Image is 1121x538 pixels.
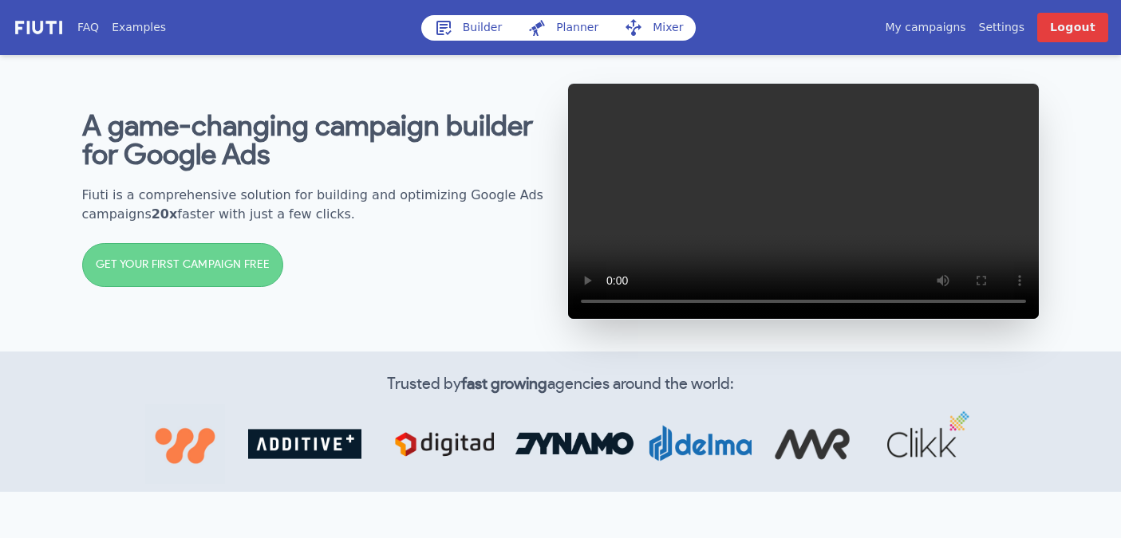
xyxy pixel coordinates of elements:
[461,376,547,392] b: fast growing
[377,410,512,478] img: 7aba02c.png
[756,406,868,481] img: cb4d2d3.png
[1037,13,1108,42] a: Logout
[13,18,65,37] img: f731f27.png
[611,15,696,41] a: Mixer
[645,424,756,463] img: d3352e4.png
[82,243,284,287] a: GET YOUR FIRST CAMPAIGN FREE
[233,414,377,474] img: abf0a6e.png
[979,19,1024,36] a: Settings
[82,112,533,170] b: A game-changing campaign builder for Google Ads
[82,186,555,224] h2: Fiuti is a comprehensive solution for building and optimizing Google Ads campaigns faster with ju...
[152,206,178,222] b: 20x
[515,15,611,41] a: Planner
[101,372,1020,396] h2: Trusted by agencies around the world:
[421,15,515,41] a: Builder
[885,19,965,36] a: My campaigns
[145,404,225,484] img: b8f48c0.jpg
[77,19,99,36] a: FAQ
[567,83,1040,320] video: Google Ads SKAG tool video
[515,432,635,456] img: 83c4e68.jpg
[868,406,976,482] img: 5680c82.png
[112,19,166,36] a: Examples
